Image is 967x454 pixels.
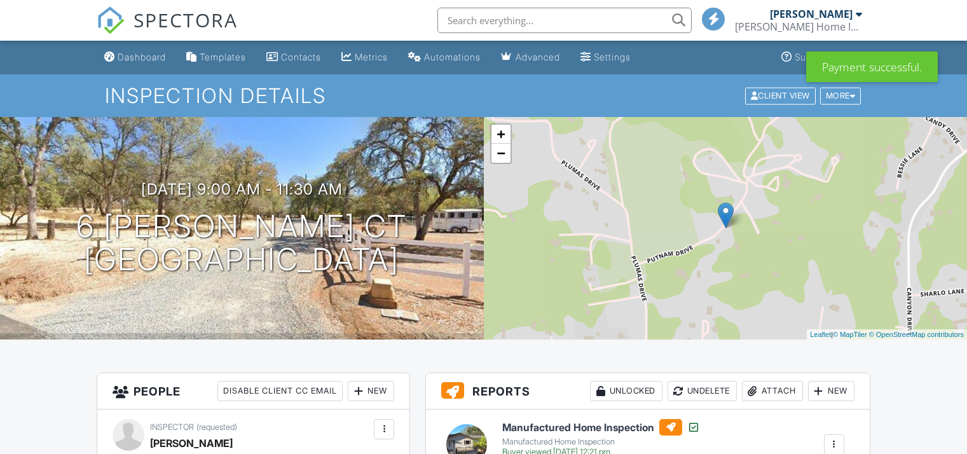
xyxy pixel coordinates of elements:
[491,144,511,163] a: Zoom out
[833,331,867,338] a: © MapTiler
[217,381,343,401] div: Disable Client CC Email
[261,46,326,69] a: Contacts
[820,87,861,104] div: More
[575,46,636,69] a: Settings
[150,422,194,432] span: Inspector
[141,181,343,198] h3: [DATE] 9:00 am - 11:30 am
[196,422,237,432] span: (requested)
[355,52,388,62] div: Metrics
[770,8,853,20] div: [PERSON_NAME]
[76,210,407,277] h1: 6 [PERSON_NAME] Ct [GEOGRAPHIC_DATA]
[426,373,870,409] h3: Reports
[810,331,831,338] a: Leaflet
[97,373,409,409] h3: People
[795,52,863,62] div: Support Center
[742,381,803,401] div: Attach
[150,434,233,453] div: [PERSON_NAME]
[668,381,737,401] div: Undelete
[105,85,862,107] h1: Inspection Details
[200,52,246,62] div: Templates
[808,381,854,401] div: New
[594,52,631,62] div: Settings
[735,20,862,33] div: Lucky Linford Home Inspections
[281,52,321,62] div: Contacts
[99,46,171,69] a: Dashboard
[744,90,819,100] a: Client View
[134,6,238,33] span: SPECTORA
[348,381,394,401] div: New
[181,46,251,69] a: Templates
[424,52,481,62] div: Automations
[807,329,967,340] div: |
[806,52,938,82] div: Payment successful.
[590,381,662,401] div: Unlocked
[496,46,565,69] a: Advanced
[97,17,238,44] a: SPECTORA
[118,52,166,62] div: Dashboard
[97,6,125,34] img: The Best Home Inspection Software - Spectora
[869,331,964,338] a: © OpenStreetMap contributors
[336,46,393,69] a: Metrics
[776,46,868,69] a: Support Center
[745,87,816,104] div: Client View
[502,419,700,436] h6: Manufactured Home Inspection
[403,46,486,69] a: Automations (Basic)
[491,125,511,144] a: Zoom in
[516,52,560,62] div: Advanced
[437,8,692,33] input: Search everything...
[502,437,700,447] div: Manufactured Home Inspection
